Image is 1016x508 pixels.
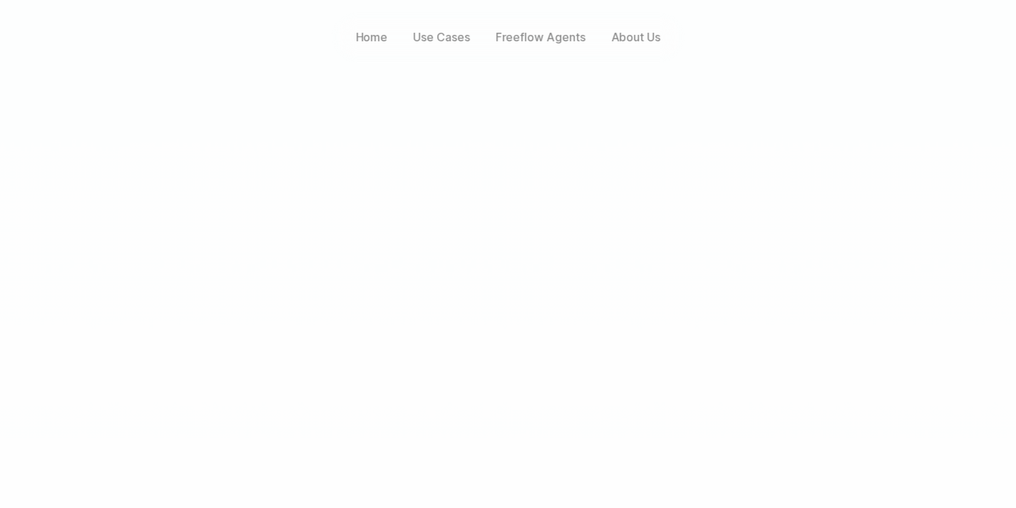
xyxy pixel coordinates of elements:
p: Home [356,29,388,46]
a: Home [349,26,395,48]
div: Use Cases [414,29,470,46]
a: Freeflow Agents [488,26,592,48]
p: About Us [611,29,660,46]
p: Freeflow Agents [496,29,585,46]
a: About Us [604,26,667,48]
